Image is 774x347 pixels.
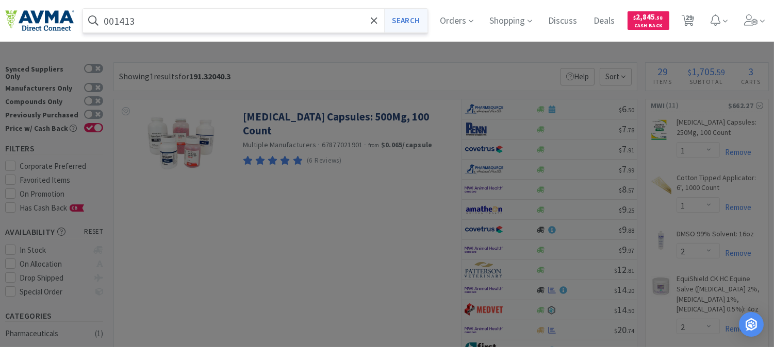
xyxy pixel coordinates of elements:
span: Cash Back [634,23,663,30]
span: $ [634,14,636,21]
span: 2,845 [634,12,663,22]
img: e4e33dab9f054f5782a47901c742baa9_102.png [5,10,74,31]
a: 29 [678,18,699,27]
a: Deals [590,16,619,26]
div: Open Intercom Messenger [739,312,764,337]
a: Discuss [545,16,582,26]
button: Search [384,9,427,32]
input: Search by item, sku, manufacturer, ingredient, size... [83,9,427,32]
span: . 58 [655,14,663,21]
a: $2,845.58Cash Back [628,7,669,34]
